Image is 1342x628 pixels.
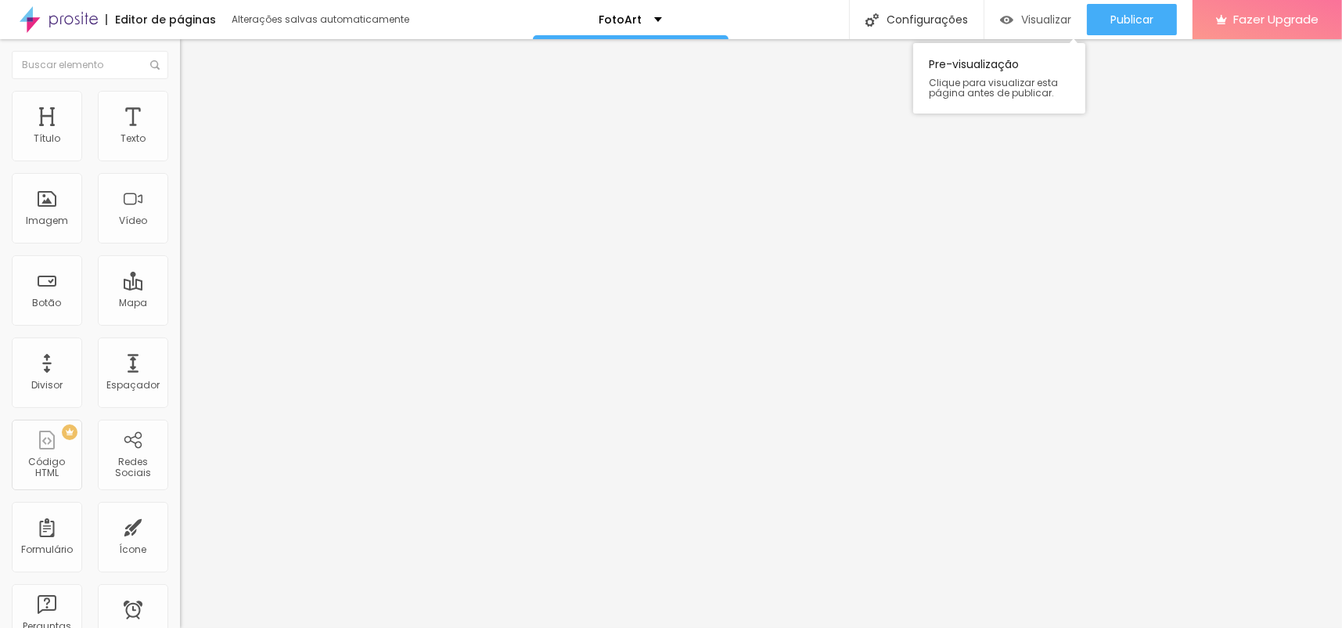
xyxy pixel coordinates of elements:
div: Pre-visualização [913,43,1085,114]
div: Redes Sociais [102,457,164,479]
iframe: Editor [180,39,1342,628]
span: Fazer Upgrade [1233,13,1319,26]
div: Texto [121,133,146,144]
div: Mapa [119,298,147,309]
img: Icone [865,13,879,27]
div: Formulário [21,544,73,555]
button: Publicar [1087,4,1177,35]
img: view-1.svg [1000,13,1013,27]
p: FotoArt [599,14,642,25]
div: Código HTML [16,457,77,479]
div: Divisor [31,380,63,391]
div: Botão [33,298,62,309]
div: Espaçador [106,380,160,391]
img: Icone [150,60,160,70]
div: Editor de páginas [106,14,216,25]
div: Título [34,133,60,144]
div: Alterações salvas automaticamente [232,15,412,24]
div: Imagem [26,215,68,226]
div: Vídeo [119,215,147,226]
input: Buscar elemento [12,51,168,79]
span: Publicar [1110,13,1153,26]
button: Visualizar [984,4,1087,35]
div: Ícone [120,544,147,555]
span: Clique para visualizar esta página antes de publicar. [929,78,1070,98]
span: Visualizar [1021,13,1071,26]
